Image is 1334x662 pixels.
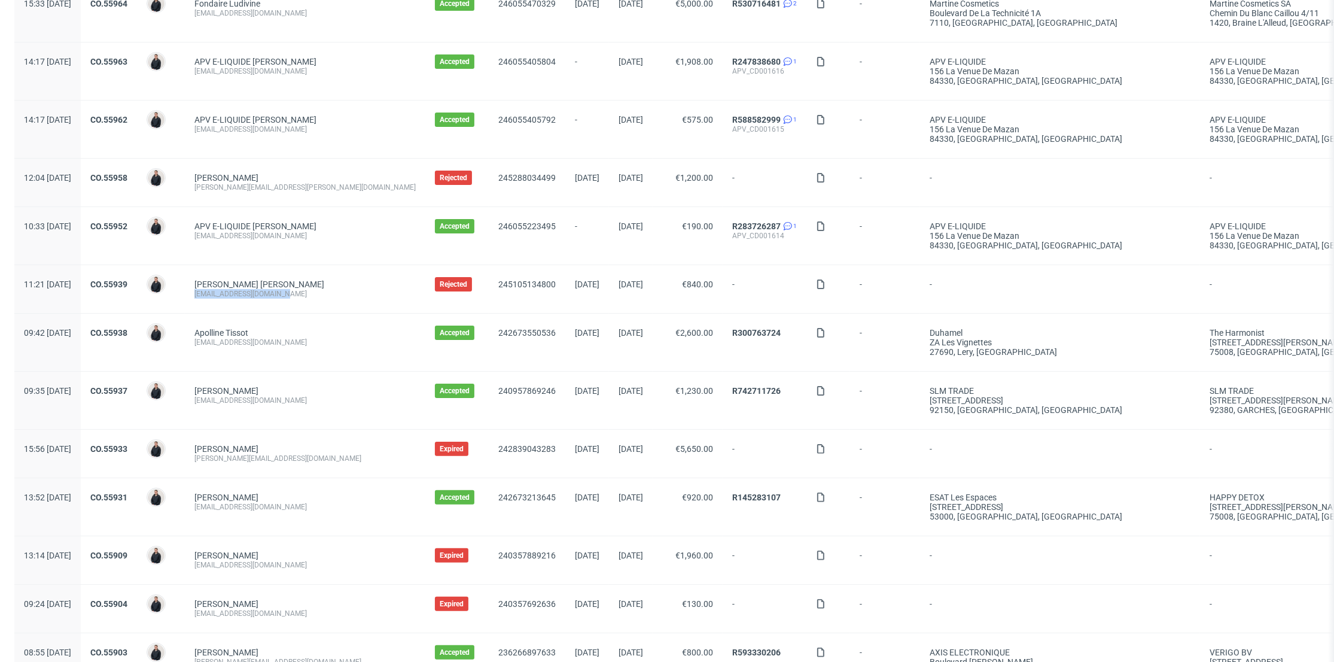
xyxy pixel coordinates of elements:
a: 242673550536 [498,328,556,338]
span: €1,960.00 [675,551,713,560]
span: - [930,280,1190,299]
div: [STREET_ADDRESS] [930,396,1190,405]
span: Accepted [440,328,470,338]
img: Adrian Margula [148,111,165,128]
img: Adrian Margula [148,169,165,186]
a: 240357889216 [498,551,556,560]
a: R588582999 [732,115,781,124]
div: 156 La Venue de Mazan [930,66,1190,76]
span: - [860,328,910,357]
div: 7110, [GEOGRAPHIC_DATA] , [GEOGRAPHIC_DATA] [930,18,1190,28]
div: [EMAIL_ADDRESS][DOMAIN_NAME] [194,8,416,18]
a: [PERSON_NAME] [194,493,258,502]
a: [PERSON_NAME] [194,551,258,560]
div: [EMAIL_ADDRESS][DOMAIN_NAME] [194,124,416,134]
span: Rejected [440,173,467,183]
span: €575.00 [682,115,713,124]
a: [PERSON_NAME] [PERSON_NAME] [194,280,324,289]
a: R145283107 [732,493,781,502]
div: [EMAIL_ADDRESS][DOMAIN_NAME] [194,231,416,241]
span: €1,200.00 [675,173,713,183]
span: 13:14 [DATE] [24,551,71,560]
span: Accepted [440,115,470,124]
span: [DATE] [575,493,599,502]
span: - [732,551,797,570]
span: - [930,599,1190,618]
a: CO.55933 [90,444,127,454]
span: - [860,57,910,86]
span: Expired [440,444,464,454]
span: [DATE] [619,493,643,502]
a: CO.55939 [90,280,127,289]
div: [EMAIL_ADDRESS][DOMAIN_NAME] [194,338,416,347]
span: 15:56 [DATE] [24,444,71,454]
span: [DATE] [575,648,599,657]
span: - [732,280,797,299]
span: €920.00 [682,493,713,502]
div: APV E-LIQUIDE [930,221,1190,231]
span: Accepted [440,221,470,231]
span: Accepted [440,493,470,502]
span: 1 [793,115,797,124]
span: €190.00 [682,221,713,231]
span: [DATE] [575,386,599,396]
div: [EMAIL_ADDRESS][DOMAIN_NAME] [194,66,416,76]
a: CO.55952 [90,221,127,231]
div: [STREET_ADDRESS] [930,502,1190,512]
a: APV E-LIQUIDE [PERSON_NAME] [194,221,316,231]
a: R247838680 [732,57,781,66]
span: - [860,280,910,299]
div: 84330, [GEOGRAPHIC_DATA] , [GEOGRAPHIC_DATA] [930,241,1190,250]
a: APV E-LIQUIDE [PERSON_NAME] [194,57,316,66]
span: - [860,221,910,250]
img: Adrian Margula [148,276,165,293]
span: [DATE] [619,551,643,560]
div: Boulevard de la technicité 1A [930,8,1190,18]
div: [EMAIL_ADDRESS][DOMAIN_NAME] [194,609,416,618]
a: [PERSON_NAME] [194,173,258,183]
a: CO.55931 [90,493,127,502]
span: [DATE] [575,444,599,454]
img: Adrian Margula [148,441,165,457]
span: [DATE] [575,280,599,289]
div: APV_CD001616 [732,66,797,76]
span: €1,908.00 [675,57,713,66]
span: Accepted [440,648,470,657]
img: Adrian Margula [148,489,165,506]
span: 14:17 [DATE] [24,57,71,66]
div: 84330, [GEOGRAPHIC_DATA] , [GEOGRAPHIC_DATA] [930,134,1190,144]
a: APV E-LIQUIDE [PERSON_NAME] [194,115,316,124]
div: Duhamel [930,328,1190,338]
a: 242839043283 [498,444,556,454]
a: CO.55904 [90,599,127,609]
div: [EMAIL_ADDRESS][DOMAIN_NAME] [194,560,416,570]
div: APV_CD001614 [732,231,797,241]
span: 09:42 [DATE] [24,328,71,338]
span: 1 [793,221,797,231]
span: Accepted [440,386,470,396]
a: 236266897633 [498,648,556,657]
span: - [860,386,910,415]
a: 246055405804 [498,57,556,66]
div: 92150, [GEOGRAPHIC_DATA] , [GEOGRAPHIC_DATA] [930,405,1190,415]
div: 27690, Lery , [GEOGRAPHIC_DATA] [930,347,1190,357]
span: - [930,173,1190,192]
span: - [732,444,797,463]
div: AXIS ELECTRONIQUE [930,648,1190,657]
img: Adrian Margula [148,53,165,70]
a: 1 [781,57,797,66]
span: €130.00 [682,599,713,609]
a: 240957869246 [498,386,556,396]
a: CO.55903 [90,648,127,657]
span: [DATE] [619,328,643,338]
div: APV E-LIQUIDE [930,115,1190,124]
span: [DATE] [619,173,643,183]
a: 242673213645 [498,493,556,502]
a: 240357692636 [498,599,556,609]
span: €5,650.00 [675,444,713,454]
a: R283726287 [732,221,781,231]
span: Accepted [440,57,470,66]
span: €2,600.00 [675,328,713,338]
span: 09:35 [DATE] [24,386,71,396]
img: Adrian Margula [148,596,165,612]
